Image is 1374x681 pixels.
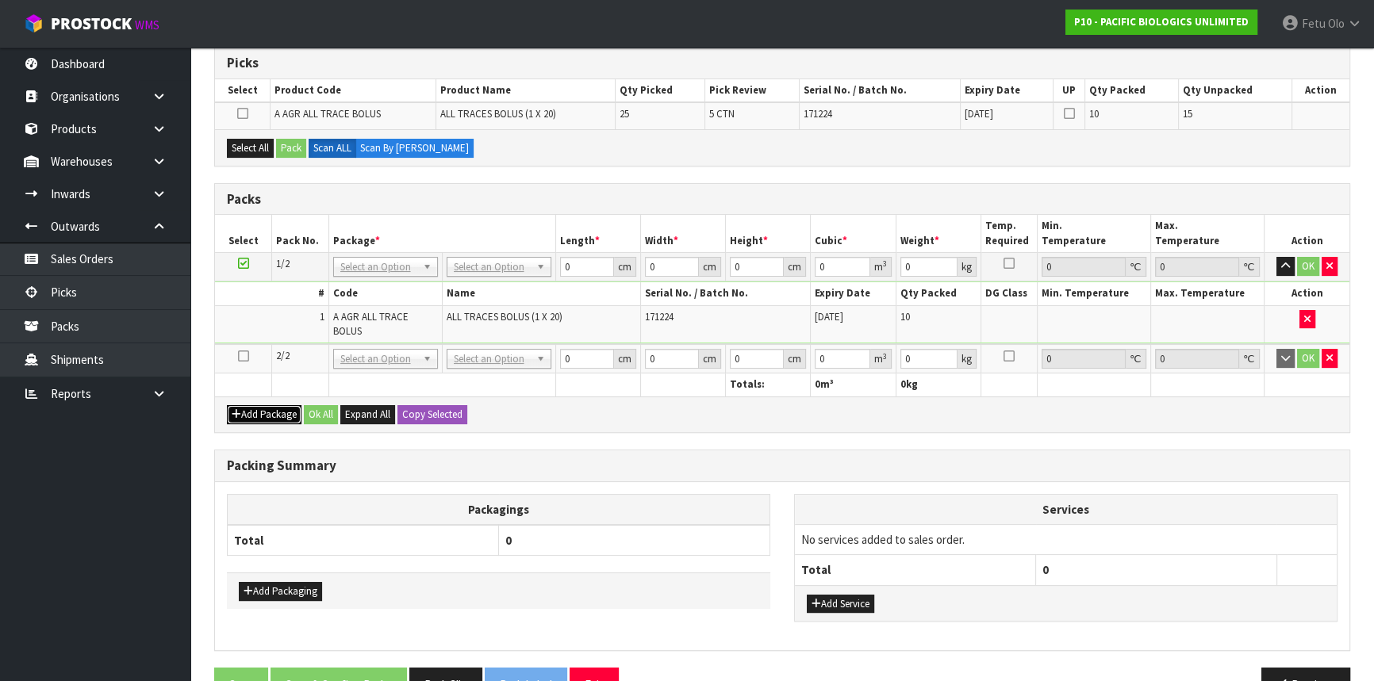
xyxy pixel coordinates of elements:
div: kg [958,257,977,277]
th: UP [1053,79,1084,102]
th: Total [795,555,1036,585]
span: 0 [1042,562,1049,577]
div: ℃ [1239,257,1260,277]
th: Max. Temperature [1151,215,1265,252]
span: 10 [900,310,910,323]
button: Add Service [807,595,874,614]
th: Max. Temperature [1151,282,1265,305]
span: Select an Option [454,258,530,277]
th: Action [1265,282,1349,305]
th: Action [1265,215,1349,252]
th: Cubic [811,215,896,252]
th: Select [215,79,271,102]
button: OK [1297,257,1319,276]
div: cm [699,349,721,369]
span: 0 [900,377,906,391]
div: m [870,349,892,369]
span: Olo [1328,16,1345,31]
th: kg [896,373,981,396]
span: 2/2 [276,349,290,362]
sup: 3 [883,351,887,362]
a: P10 - PACIFIC BIOLOGICS UNLIMITED [1065,10,1257,35]
span: 171224 [645,310,674,323]
div: cm [614,349,636,369]
div: ℃ [1126,349,1146,369]
th: # [215,282,328,305]
th: Totals: [726,373,811,396]
th: Expiry Date [961,79,1054,102]
h3: Packing Summary [227,458,1338,473]
button: Add Packaging [239,582,322,601]
th: Expiry Date [811,282,896,305]
span: 1/2 [276,257,290,270]
th: Weight [896,215,981,252]
th: Services [795,495,1337,525]
th: Width [640,215,725,252]
th: Product Code [271,79,436,102]
div: kg [958,349,977,369]
span: [DATE] [965,107,993,121]
small: WMS [135,17,159,33]
span: 0 [505,533,512,548]
label: Scan By [PERSON_NAME] [355,139,474,158]
button: Ok All [304,405,338,424]
span: ProStock [51,13,132,34]
span: 15 [1183,107,1192,121]
span: Select an Option [340,350,416,369]
th: Product Name [436,79,616,102]
th: Length [555,215,640,252]
sup: 3 [883,258,887,269]
th: Temp. Required [981,215,1038,252]
th: Qty Picked [616,79,704,102]
th: Select [215,215,272,252]
th: Min. Temperature [1038,282,1151,305]
span: Select an Option [340,258,416,277]
span: A AGR ALL TRACE BOLUS [333,310,409,338]
button: Add Package [227,405,301,424]
button: Select All [227,139,274,158]
span: A AGR ALL TRACE BOLUS [274,107,381,121]
span: Select an Option [454,350,530,369]
span: 0 [815,377,820,391]
h3: Picks [227,55,1338,71]
span: [DATE] [815,310,843,323]
span: 171224 [804,107,832,121]
div: ℃ [1239,349,1260,369]
span: 25 [620,107,629,121]
div: ℃ [1126,257,1146,277]
div: m [870,257,892,277]
button: Expand All [340,405,395,424]
th: Min. Temperature [1038,215,1151,252]
th: Serial No. / Batch No. [800,79,961,102]
th: m³ [811,373,896,396]
div: cm [614,257,636,277]
strong: P10 - PACIFIC BIOLOGICS UNLIMITED [1074,15,1249,29]
th: Serial No. / Batch No. [640,282,811,305]
div: cm [699,257,721,277]
th: Name [442,282,640,305]
h3: Packs [227,192,1338,207]
th: Height [726,215,811,252]
th: Action [1291,79,1349,102]
th: Qty Unpacked [1179,79,1292,102]
span: Expand All [345,407,390,421]
span: Fetu [1302,16,1326,31]
span: 5 CTN [709,107,735,121]
th: DG Class [981,282,1038,305]
span: ALL TRACES BOLUS (1 X 20) [447,310,562,323]
button: Copy Selected [397,405,467,424]
label: Scan ALL [309,139,356,158]
th: Pack No. [272,215,329,252]
span: ALL TRACES BOLUS (1 X 20) [440,107,556,121]
th: Total [228,525,499,556]
button: Pack [276,139,306,158]
th: Package [328,215,555,252]
img: cube-alt.png [24,13,44,33]
span: 10 [1089,107,1099,121]
th: Pick Review [704,79,800,102]
th: Qty Packed [1085,79,1179,102]
span: 1 [320,310,324,323]
div: cm [784,257,806,277]
th: Packagings [228,494,770,525]
button: OK [1297,349,1319,368]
